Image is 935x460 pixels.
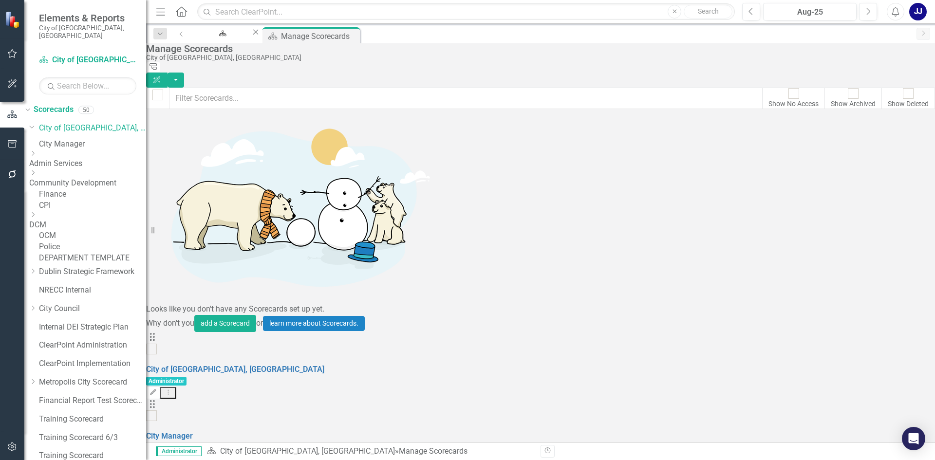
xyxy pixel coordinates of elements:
[39,241,146,253] a: Police
[146,365,324,374] a: City of [GEOGRAPHIC_DATA], [GEOGRAPHIC_DATA]
[156,446,202,456] span: Administrator
[29,178,146,189] a: Community Development
[39,414,146,425] a: Training Scorecard
[39,139,146,150] a: City Manager
[39,322,146,333] a: Internal DEI Strategic Plan
[39,303,146,314] a: City Council
[909,3,927,20] button: JJ
[146,377,187,386] span: Administrator
[831,99,876,109] div: Show Archived
[39,55,136,66] a: City of [GEOGRAPHIC_DATA], [GEOGRAPHIC_DATA]
[39,395,146,406] a: Financial Report Test Scorecard
[39,253,146,264] a: DEPARTMENT TEMPLATE
[200,37,242,49] div: Welcome Page
[34,104,74,115] a: Scorecards
[39,24,136,40] small: City of [GEOGRAPHIC_DATA], [GEOGRAPHIC_DATA]
[256,318,263,328] span: or
[29,220,146,231] a: DCM
[763,3,857,20] button: Aug-25
[169,88,763,109] input: Filter Scorecards...
[39,230,146,241] a: OCM
[39,12,136,24] span: Elements & Reports
[39,189,146,200] a: Finance
[220,446,395,456] a: City of [GEOGRAPHIC_DATA], [GEOGRAPHIC_DATA]
[191,27,251,39] a: Welcome Page
[39,77,136,94] input: Search Below...
[39,123,146,134] a: City of [GEOGRAPHIC_DATA], [GEOGRAPHIC_DATA]
[39,266,146,277] a: Dublin Strategic Framework
[902,427,925,450] div: Open Intercom Messenger
[39,285,146,296] a: NRECC Internal
[146,431,193,441] a: City Manager
[39,432,146,443] a: Training Scorecard 6/3
[194,315,256,332] button: add a Scorecard
[146,43,930,54] div: Manage Scorecards
[146,304,935,315] div: Looks like you don't have any Scorecards set up yet.
[39,377,146,388] a: Metropolis City Scorecard
[39,340,146,351] a: ClearPoint Administration
[888,99,929,109] div: Show Deleted
[684,5,732,18] button: Search
[281,30,357,42] div: Manage Scorecards
[768,99,819,109] div: Show No Access
[29,158,146,169] a: Admin Services
[263,316,365,331] a: learn more about Scorecards.
[197,3,735,20] input: Search ClearPoint...
[146,109,438,304] img: Getting started
[5,11,22,28] img: ClearPoint Strategy
[767,6,853,18] div: Aug-25
[39,358,146,369] a: ClearPoint Implementation
[39,200,146,211] a: CPI
[78,106,94,114] div: 50
[146,54,930,61] div: City of [GEOGRAPHIC_DATA], [GEOGRAPHIC_DATA]
[206,446,533,457] div: » Manage Scorecards
[698,7,719,15] span: Search
[146,318,194,328] span: Why don't you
